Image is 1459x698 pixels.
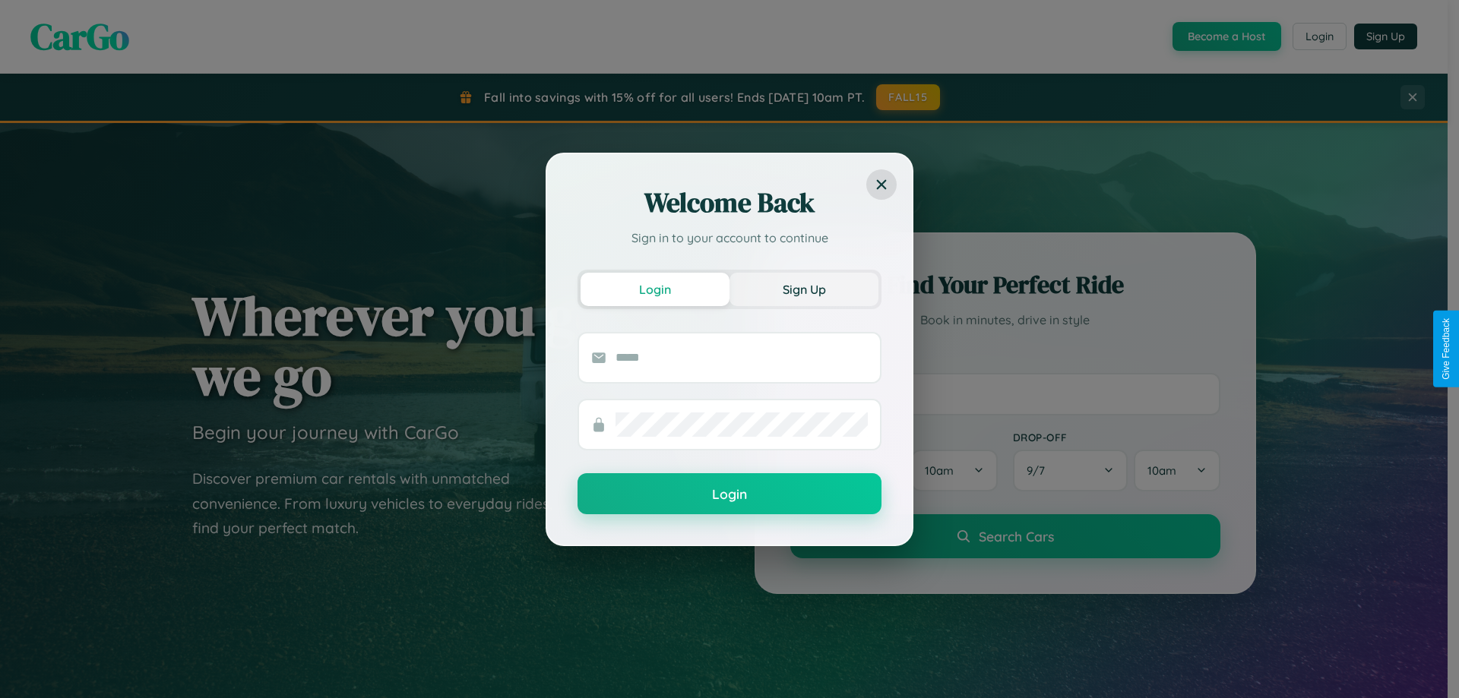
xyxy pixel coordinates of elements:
[578,185,881,221] h2: Welcome Back
[578,473,881,514] button: Login
[581,273,729,306] button: Login
[578,229,881,247] p: Sign in to your account to continue
[729,273,878,306] button: Sign Up
[1441,318,1451,380] div: Give Feedback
